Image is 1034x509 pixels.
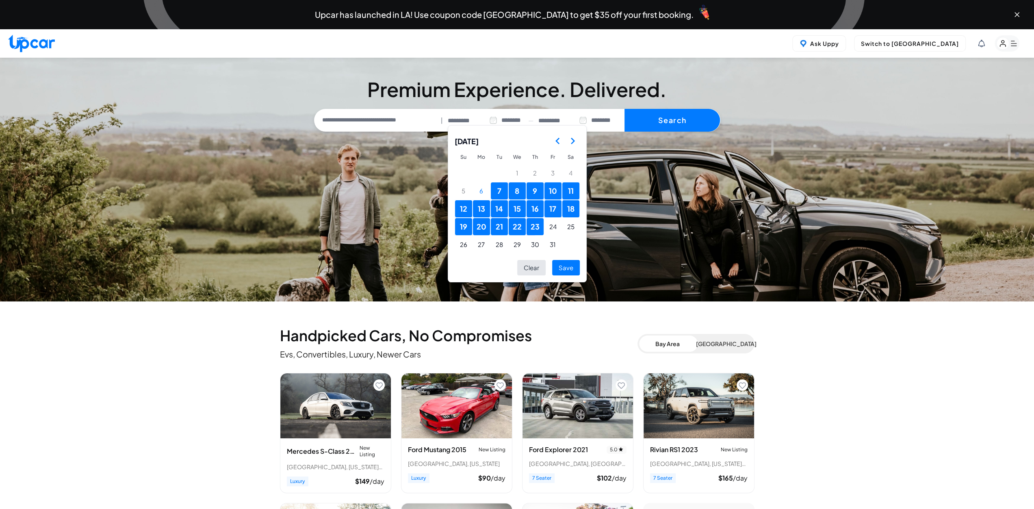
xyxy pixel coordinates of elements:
h3: Ford Explorer 2021 [529,445,588,455]
button: Wednesday, October 1st, 2025 [509,165,526,182]
span: New Listing [721,446,748,453]
button: Tuesday, October 21st, 2025, selected [491,218,508,235]
button: Add to favorites [373,379,385,391]
span: /day [733,474,748,482]
div: View details for Ford Explorer 2021 [522,373,633,493]
th: Saturday [562,150,580,164]
button: Saturday, October 25th, 2025 [562,218,579,235]
button: Thursday, October 2nd, 2025 [527,165,544,182]
span: $ 165 [718,474,733,482]
img: star [618,447,623,452]
img: Uppy [799,39,807,48]
button: Go to the Next Month [565,134,580,148]
button: Tuesday, October 14th, 2025, selected [491,200,508,217]
span: Upcar has launched in LA! Use coupon code [GEOGRAPHIC_DATA] to get $35 off your first booking. [315,11,694,19]
button: Sunday, October 12th, 2025, selected [455,200,472,217]
button: Tuesday, October 28th, 2025 [491,236,508,253]
button: Today, Monday, October 6th, 2025 [473,182,490,199]
span: New Listing [360,445,384,458]
button: Add to favorites [494,379,506,391]
button: Thursday, October 30th, 2025 [527,236,544,253]
button: Sunday, October 5th, 2025 [455,182,472,199]
img: Rivian RS1 2023 [644,373,754,438]
button: Saturday, October 4th, 2025 [562,165,579,182]
button: Friday, October 24th, 2025 [544,218,561,235]
div: View details for Mercedes S-Class 2020 [280,373,391,493]
span: $ 90 [478,474,491,482]
th: Tuesday [490,150,508,164]
button: [GEOGRAPHIC_DATA] [696,336,753,352]
button: Tuesday, October 7th, 2025, selected [491,182,508,199]
button: Wednesday, October 15th, 2025, selected [509,200,526,217]
h2: Handpicked Cars, No Compromises [280,327,637,344]
button: Ask Uppy [792,35,846,52]
h3: Rivian RS1 2023 [650,445,698,455]
span: /day [370,477,384,485]
h3: Mercedes S-Class 2020 [287,446,356,456]
th: Wednesday [508,150,526,164]
button: Add to favorites [737,379,748,391]
th: Friday [544,150,562,164]
button: Add to favorites [616,379,627,391]
button: Switch to [GEOGRAPHIC_DATA] [854,35,966,52]
span: 7 Seater [529,473,555,483]
div: View details for Ford Mustang 2015 [401,373,512,493]
img: Ford Explorer 2021 [522,373,633,438]
span: [DATE] [455,132,479,150]
button: Search [624,109,720,132]
img: Mercedes S-Class 2020 [280,373,391,438]
button: Wednesday, October 8th, 2025, selected [509,182,526,199]
div: View details for Rivian RS1 2023 [643,373,754,493]
button: Saturday, October 18th, 2025, selected [562,200,579,217]
button: Thursday, October 9th, 2025, selected [527,182,544,199]
div: 5.0 [607,446,626,454]
th: Monday [473,150,490,164]
p: Evs, Convertibles, Luxury, Newer Cars [280,349,637,360]
div: [GEOGRAPHIC_DATA], [US_STATE] [408,459,505,468]
h3: Premium Experience. Delivered. [314,80,720,99]
span: Luxury [287,477,308,486]
span: $ 102 [597,474,612,482]
button: Sunday, October 19th, 2025, selected [455,218,472,235]
img: Ford Mustang 2015 [401,373,512,438]
button: Wednesday, October 22nd, 2025, selected [509,218,526,235]
span: New Listing [479,446,505,453]
span: 7 Seater [650,473,676,483]
span: /day [612,474,626,482]
button: Close banner [1013,11,1021,19]
button: Sunday, October 26th, 2025 [455,236,472,253]
img: Upcar Logo [8,35,55,52]
table: October 2025 [455,150,580,253]
button: Friday, October 31st, 2025 [544,236,561,253]
button: Saturday, October 11th, 2025, selected [562,182,579,199]
div: [GEOGRAPHIC_DATA], [US_STATE] • 2 trips [287,463,384,471]
span: Luxury [408,473,429,483]
button: Monday, October 13th, 2025, selected [473,200,490,217]
button: Save [552,260,580,276]
span: | [441,116,443,125]
span: — [528,116,533,125]
button: Monday, October 27th, 2025 [473,236,490,253]
button: Thursday, October 16th, 2025, selected [527,200,544,217]
button: Monday, October 20th, 2025, selected [473,218,490,235]
span: $ 149 [355,477,370,485]
div: [GEOGRAPHIC_DATA], [GEOGRAPHIC_DATA] • 2 trips [529,459,626,468]
button: Friday, October 17th, 2025, selected [544,200,561,217]
h3: Ford Mustang 2015 [408,445,466,455]
div: [GEOGRAPHIC_DATA], [US_STATE] • 2 trips [650,459,748,468]
button: Bay Area [639,336,696,352]
span: /day [491,474,505,482]
button: Friday, October 10th, 2025, selected [544,182,561,199]
button: Clear [517,260,546,276]
button: Wednesday, October 29th, 2025 [509,236,526,253]
th: Sunday [455,150,473,164]
button: Thursday, October 23rd, 2025, selected [527,218,544,235]
th: Thursday [526,150,544,164]
button: Go to the Previous Month [551,134,565,148]
button: Friday, October 3rd, 2025 [544,165,561,182]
